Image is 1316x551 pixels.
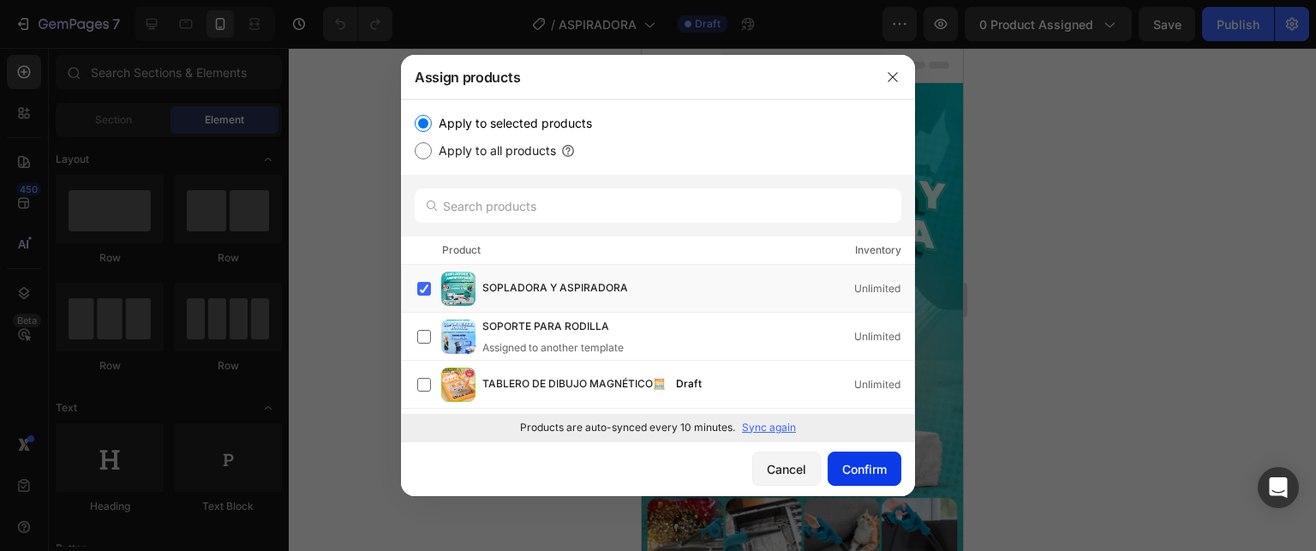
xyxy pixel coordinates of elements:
div: Confirm [842,460,887,478]
div: Assign products [401,55,870,99]
span: SOPORTE PARA RODILLA [482,318,609,337]
div: Unlimited [854,328,914,345]
label: Apply to all products [432,141,556,161]
img: product-img [441,320,476,354]
p: Sync again [742,420,796,435]
span: TABLERO DE DIBUJO MAGNÉTICO🧮 [482,375,666,394]
div: Unlimited [854,376,914,393]
div: Assigned to another template [482,340,637,356]
div: Product [442,242,481,259]
div: Open Intercom Messenger [1258,467,1299,508]
label: Apply to selected products [432,113,592,134]
button: Confirm [828,452,901,486]
div: Cancel [767,460,806,478]
img: product-img [441,368,476,402]
img: product-img [441,272,476,306]
div: /> [401,99,915,440]
span: SOPLADORA Y ASPIRADORA [482,279,628,298]
input: Search products [415,189,901,223]
div: Unlimited [854,280,914,297]
div: Inventory [855,242,901,259]
p: Products are auto-synced every 10 minutes. [520,420,735,435]
span: iPhone 13 Mini ( 375 px) [86,9,201,26]
div: Draft [669,375,709,392]
button: Cancel [752,452,821,486]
